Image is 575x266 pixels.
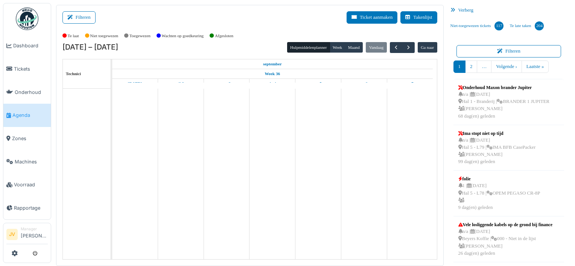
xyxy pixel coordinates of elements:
h2: [DATE] – [DATE] [62,43,118,52]
div: Verberg [447,5,570,16]
a: 3 september 2025 [221,79,233,88]
label: Toegewezen [129,33,151,39]
button: Volgende [402,42,414,53]
div: Vele losliggende kabels op de grond bij finance [458,221,552,228]
div: n/a | [DATE] Beyers Koffie | 000 - Niet in de lijst [PERSON_NAME] 26 dag(en) geleden [458,228,552,257]
button: Vorige [390,42,402,53]
a: Week 36 [263,69,282,79]
div: n/a | [DATE] Hal 1 - Branderij | BRANDER 1 JUPITER [PERSON_NAME] 68 dag(en) geleden [458,91,550,120]
a: Agenda [3,104,51,127]
label: Wachten op goedkeuring [162,33,204,39]
li: [PERSON_NAME] [21,226,48,242]
a: Voorraad [3,173,51,196]
div: Ima stopt niet op tijd [458,130,536,137]
span: Technici [66,71,81,76]
button: Ticket aanmaken [347,11,397,24]
a: Volgende › [491,60,522,73]
li: JV [6,229,18,240]
button: Takenlijst [400,11,437,24]
span: Zones [12,135,48,142]
div: n/a | [DATE] Hal 5 - L79 | IMA BFB CasePacker [PERSON_NAME] 99 dag(en) geleden [458,137,536,166]
nav: pager [453,60,564,79]
a: Zones [3,127,51,150]
a: 6 september 2025 [359,79,370,88]
div: folie [458,175,540,182]
a: 2 september 2025 [175,79,186,88]
a: folie 1 |[DATE] Hal 5 - L78 |OPEM PEGASO CR-8P 9 dag(en) geleden [456,174,542,213]
button: Filteren [456,45,561,57]
a: 1 september 2025 [261,59,284,69]
a: Onderhoud Maxon brander Jupiter n/a |[DATE] Hal 1 - Branderij |BRANDER 1 JUPITER [PERSON_NAME]68 ... [456,82,552,122]
div: 204 [535,21,544,30]
a: Onderhoud [3,80,51,104]
a: 7 september 2025 [405,79,415,88]
a: Niet-toegewezen tickets [447,16,507,36]
div: Onderhoud Maxon brander Jupiter [458,84,550,91]
img: Badge_color-CXgf-gQk.svg [16,8,38,30]
div: 117 [494,21,504,30]
a: … [477,60,491,73]
span: Voorraad [14,181,48,188]
span: Machines [15,158,48,165]
a: Machines [3,150,51,173]
span: Tickets [14,65,48,73]
button: Maand [345,42,363,53]
button: Hulpmiddelenplanner [287,42,330,53]
button: Vandaag [366,42,386,53]
label: Afgesloten [215,33,233,39]
a: Rapportage [3,196,51,220]
a: Laatste » [522,60,549,73]
a: 4 september 2025 [267,79,278,88]
a: Tickets [3,57,51,81]
a: 5 september 2025 [313,79,324,88]
div: Manager [21,226,48,232]
span: Dashboard [13,42,48,49]
span: Rapportage [14,204,48,212]
a: Te late taken [507,16,547,36]
span: Agenda [12,112,48,119]
div: 1 | [DATE] Hal 5 - L78 | OPEM PEGASO CR-8P 9 dag(en) geleden [458,182,540,211]
button: Filteren [62,11,96,24]
a: 1 september 2025 [126,79,144,88]
a: JV Manager[PERSON_NAME] [6,226,48,244]
button: Ga naar [418,42,437,53]
button: Week [330,42,345,53]
a: Ima stopt niet op tijd n/a |[DATE] Hal 5 - L79 |IMA BFB CasePacker [PERSON_NAME]99 dag(en) geleden [456,128,538,168]
span: Onderhoud [15,89,48,96]
label: Te laat [68,33,79,39]
label: Niet toegewezen [90,33,118,39]
a: Vele losliggende kabels op de grond bij finance n/a |[DATE] Beyers Koffie |000 - Niet in de lijst... [456,219,554,259]
a: 2 [465,60,477,73]
a: 1 [453,60,465,73]
a: Dashboard [3,34,51,57]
